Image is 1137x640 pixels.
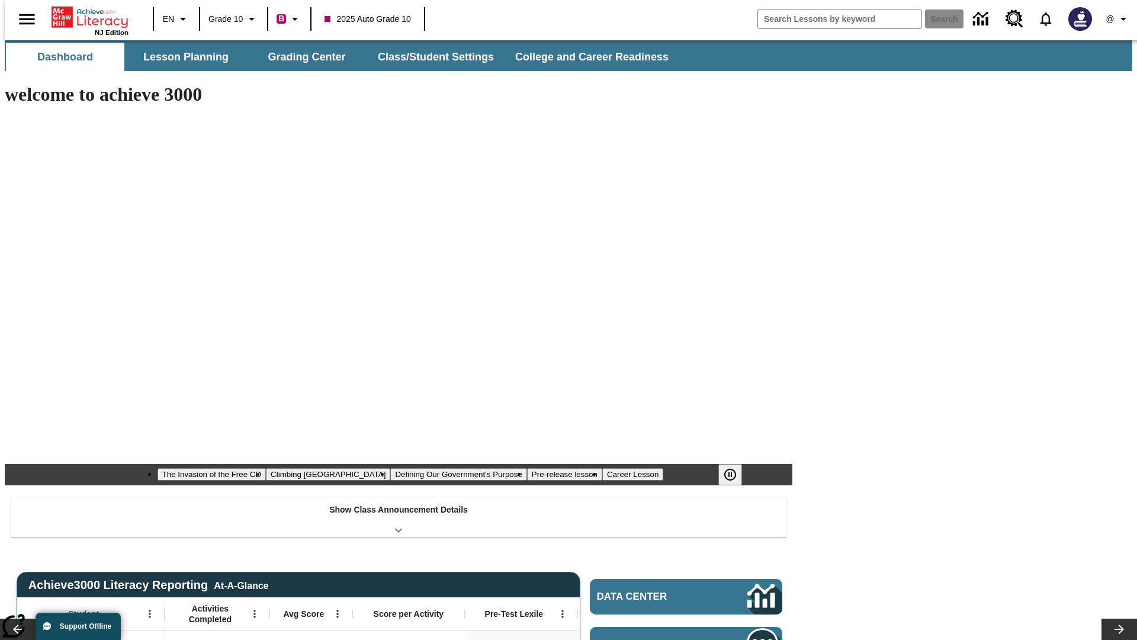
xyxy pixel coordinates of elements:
span: 2025 Auto Grade 10 [325,13,410,25]
a: Data Center [966,3,998,36]
span: Student [68,609,99,619]
button: Dashboard [6,43,124,71]
button: Open Menu [329,605,346,623]
button: Lesson Planning [127,43,245,71]
button: Slide 3 Defining Our Government's Purpose [390,468,526,481]
button: Open Menu [141,605,159,623]
button: Class/Student Settings [368,43,503,71]
span: Pre-Test Lexile [485,609,544,619]
button: Pause [718,464,742,485]
img: Avatar [1068,7,1092,31]
div: SubNavbar [5,40,1132,71]
button: Slide 1 The Invasion of the Free CD [158,468,266,481]
button: Grade: Grade 10, Select a grade [204,8,264,30]
button: Profile/Settings [1099,8,1137,30]
button: Select a new avatar [1061,4,1099,34]
span: Score per Activity [374,609,444,619]
button: Lesson carousel, Next [1101,619,1137,640]
span: Activities Completed [171,603,249,625]
a: Data Center [590,579,782,615]
span: Grade 10 [208,13,243,25]
button: Open Menu [554,605,571,623]
button: Open Menu [246,605,264,623]
div: SubNavbar [5,43,679,71]
span: NJ Edition [95,29,129,36]
div: Pause [718,464,754,485]
span: Avg Score [283,609,324,619]
button: Open side menu [9,2,44,37]
button: Slide 2 Climbing Mount Tai [266,468,390,481]
button: Grading Center [248,43,366,71]
button: Support Offline [36,613,121,640]
span: B [278,11,284,26]
a: Resource Center, Will open in new tab [998,3,1030,35]
span: Support Offline [60,622,111,631]
h1: welcome to achieve 3000 [5,84,792,105]
p: Show Class Announcement Details [329,504,468,516]
a: Notifications [1030,4,1061,34]
span: @ [1106,13,1114,25]
span: EN [163,13,174,25]
button: Slide 4 Pre-release lesson [527,468,602,481]
button: Boost Class color is violet red. Change class color [272,8,307,30]
button: College and Career Readiness [506,43,678,71]
input: search field [758,9,921,28]
button: Language: EN, Select a language [158,8,195,30]
span: Achieve3000 Literacy Reporting [28,578,269,592]
div: At-A-Glance [214,578,268,591]
div: Show Class Announcement Details [11,497,786,537]
span: Data Center [597,591,708,603]
button: Slide 5 Career Lesson [602,468,663,481]
a: Home [52,5,129,29]
div: Home [52,4,129,36]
